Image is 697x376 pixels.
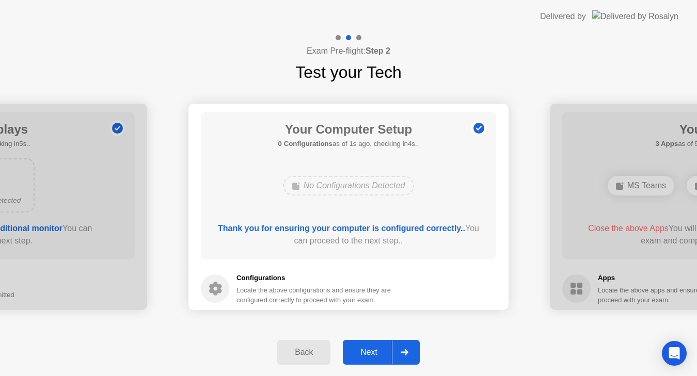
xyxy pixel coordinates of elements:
[280,348,327,357] div: Back
[366,46,390,55] b: Step 2
[283,176,415,195] div: No Configurations Detected
[216,222,482,247] div: You can proceed to the next step..
[540,10,586,23] div: Delivered by
[307,45,390,57] h4: Exam Pre-flight:
[343,340,420,365] button: Next
[236,285,393,305] div: Locate the above configurations and ensure they are configured correctly to proceed with your exam.
[278,120,419,139] h1: Your Computer Setup
[592,10,678,22] img: Delivered by Rosalyn
[295,60,402,85] h1: Test your Tech
[218,224,465,233] b: Thank you for ensuring your computer is configured correctly..
[236,273,393,283] h5: Configurations
[278,139,419,149] h5: as of 1s ago, checking in4s..
[278,140,332,148] b: 0 Configurations
[346,348,392,357] div: Next
[662,341,687,366] div: Open Intercom Messenger
[277,340,330,365] button: Back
